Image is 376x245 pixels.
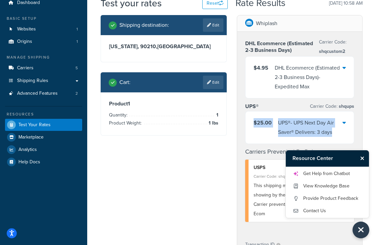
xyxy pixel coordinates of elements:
[319,37,354,56] p: Carrier Code:
[119,22,169,28] h2: Shipping destination :
[5,62,82,74] li: Carriers
[5,131,82,143] a: Marketplace
[18,159,40,165] span: Help Docs
[254,182,348,217] span: This shipping method is prevented from showing by the following shipping rules: Carrier prevents ...
[310,102,354,111] p: Carrier Code:
[5,23,82,35] a: Websites1
[18,147,37,153] span: Analytics
[5,144,82,156] a: Analytics
[5,55,82,60] div: Manage Shipping
[75,65,78,71] span: 5
[109,100,218,107] h3: Product 1
[17,91,58,96] span: Advanced Features
[203,18,223,32] a: Edit
[319,48,345,55] span: shqcustom2
[18,135,44,140] span: Marketplace
[254,64,268,72] span: $4.95
[337,103,354,110] span: shqups
[245,147,355,156] h4: Carriers Prevented By Rules
[5,62,82,74] a: Carriers5
[203,76,223,89] a: Edit
[292,181,362,191] a: View Knowledge Base
[109,111,129,118] span: Quantity:
[109,43,218,50] h3: [US_STATE], 90210 , [GEOGRAPHIC_DATA]
[292,193,362,204] a: Provide Product Feedback
[17,65,34,71] span: Carriers
[76,26,78,32] span: 1
[17,39,32,45] span: Origins
[5,111,82,117] div: Resources
[109,119,143,127] span: Product Weight:
[5,87,82,100] li: Advanced Features
[5,23,82,35] li: Websites
[254,172,350,181] div: Carrier Code: shqusps1
[353,222,369,238] button: Close Resource Center
[76,39,78,45] span: 1
[254,119,272,127] span: $25.00
[5,35,82,48] a: Origins1
[256,19,277,28] p: Whiplash
[254,163,350,172] div: USPS
[5,87,82,100] a: Advanced Features2
[5,35,82,48] li: Origins
[275,63,343,91] div: DHL Ecommerce (Estimated 2-3 Business Days) - Expedited Max
[292,206,362,216] a: Contact Us
[5,16,82,21] div: Basic Setup
[5,75,82,87] a: Shipping Rules
[17,26,36,32] span: Websites
[207,119,218,127] span: 1 lbs
[119,79,130,85] h2: Cart :
[215,111,218,119] span: 1
[292,168,362,179] a: Get Help from Chatbot
[5,156,82,168] a: Help Docs
[5,119,82,131] a: Test Your Rates
[286,150,357,166] h3: Resource Center
[17,78,48,84] span: Shipping Rules
[278,118,343,137] div: UPS® - UPS Next Day Air Saver® Delivers: 3 days
[245,103,259,110] h3: UPS®
[18,122,51,128] span: Test Your Rates
[75,91,78,96] span: 2
[245,40,319,54] h3: DHL Ecommerce (Estimated 2-3 Business Days)
[357,154,369,162] button: Close Resource Center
